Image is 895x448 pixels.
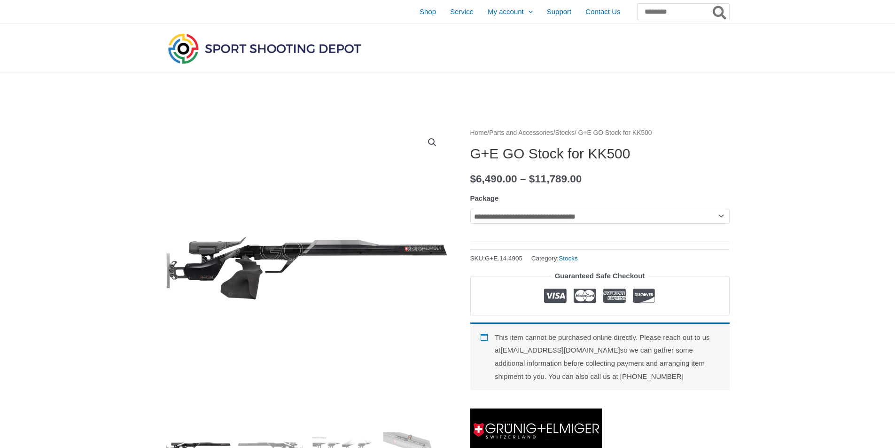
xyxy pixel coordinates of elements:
[485,255,522,262] span: G+E.14.4905
[489,129,553,136] a: Parts and Accessories
[531,252,578,264] span: Category:
[470,173,517,185] bdi: 6,490.00
[166,31,363,66] img: Sport Shooting Depot
[470,252,522,264] span: SKU:
[551,269,649,283] legend: Guaranteed Safe Checkout
[711,4,729,20] button: Search
[470,127,730,139] nav: Breadcrumb
[470,322,730,390] div: This item cannot be purchased online directly. Please reach out to us at [EMAIL_ADDRESS][DOMAIN_N...
[424,134,441,151] a: View full-screen image gallery
[470,145,730,162] h1: G+E GO Stock for KK500
[470,390,730,401] iframe: Customer reviews powered by Trustpilot
[529,173,535,185] span: $
[470,173,476,185] span: $
[520,173,526,185] span: –
[559,255,578,262] a: Stocks
[555,129,575,136] a: Stocks
[470,129,488,136] a: Home
[470,194,499,202] label: Package
[529,173,582,185] bdi: 11,789.00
